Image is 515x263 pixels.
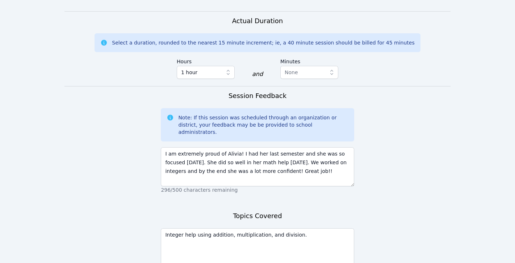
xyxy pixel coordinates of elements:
h3: Actual Duration [232,16,283,26]
textarea: I am extremely proud of Alivia! I had her last semester and she was so focused [DATE]. She did so... [161,147,354,186]
p: 296/500 characters remaining [161,186,354,194]
div: Note: If this session was scheduled through an organization or district, your feedback may be be ... [178,114,348,136]
div: and [252,70,263,79]
h3: Session Feedback [229,91,286,101]
button: 1 hour [177,66,235,79]
label: Hours [177,55,235,66]
button: None [280,66,338,79]
label: Minutes [280,55,338,66]
div: Select a duration, rounded to the nearest 15 minute increment; ie, a 40 minute session should be ... [112,39,414,46]
span: None [285,69,298,75]
span: 1 hour [181,68,197,77]
h3: Topics Covered [233,211,282,221]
